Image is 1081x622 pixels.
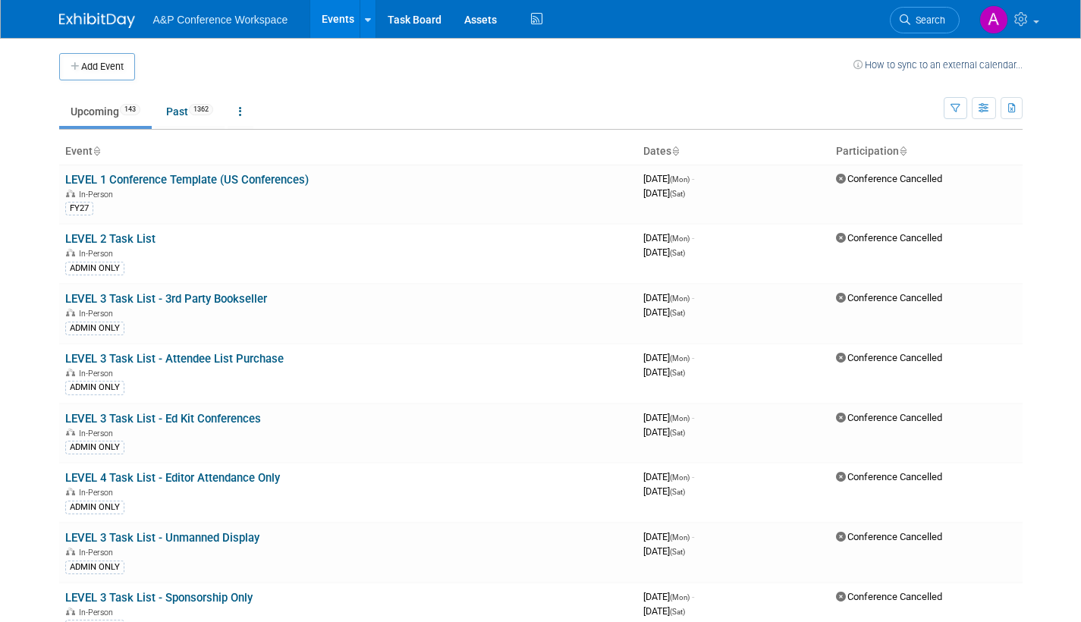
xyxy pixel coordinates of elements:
th: Dates [637,139,830,165]
span: [DATE] [643,232,694,243]
span: (Mon) [670,234,690,243]
span: - [692,471,694,482]
span: In-Person [79,429,118,438]
span: - [692,412,694,423]
div: ADMIN ONLY [65,322,124,335]
a: Upcoming143 [59,97,152,126]
span: 143 [120,104,140,115]
a: Past1362 [155,97,225,126]
span: Conference Cancelled [836,531,942,542]
span: [DATE] [643,426,685,438]
img: Amanda Oney [979,5,1008,34]
span: (Mon) [670,175,690,184]
span: - [692,232,694,243]
span: [DATE] [643,591,694,602]
img: In-Person Event [66,369,75,376]
span: Conference Cancelled [836,352,942,363]
span: [DATE] [643,247,685,258]
img: In-Person Event [66,190,75,197]
th: Event [59,139,637,165]
span: (Sat) [670,429,685,437]
span: Conference Cancelled [836,232,942,243]
span: (Mon) [670,294,690,303]
a: Sort by Participation Type [899,145,907,157]
div: ADMIN ONLY [65,441,124,454]
span: (Sat) [670,608,685,616]
span: (Sat) [670,249,685,257]
img: In-Person Event [66,608,75,615]
span: In-Person [79,190,118,199]
th: Participation [830,139,1023,165]
span: - [692,292,694,303]
span: In-Person [79,249,118,259]
span: - [692,591,694,602]
span: In-Person [79,548,118,558]
span: [DATE] [643,605,685,617]
span: [DATE] [643,531,694,542]
span: [DATE] [643,187,685,199]
img: In-Person Event [66,488,75,495]
button: Add Event [59,53,135,80]
span: In-Person [79,369,118,379]
a: LEVEL 3 Task List - Ed Kit Conferences [65,412,261,426]
a: Sort by Event Name [93,145,100,157]
a: LEVEL 3 Task List - 3rd Party Bookseller [65,292,267,306]
span: (Mon) [670,473,690,482]
div: ADMIN ONLY [65,262,124,275]
span: - [692,531,694,542]
div: ADMIN ONLY [65,381,124,394]
span: [DATE] [643,292,694,303]
span: In-Person [79,488,118,498]
span: (Mon) [670,354,690,363]
div: ADMIN ONLY [65,561,124,574]
span: Conference Cancelled [836,591,942,602]
a: How to sync to an external calendar... [853,59,1023,71]
span: - [692,352,694,363]
a: LEVEL 4 Task List - Editor Attendance Only [65,471,280,485]
span: (Sat) [670,309,685,317]
span: Search [910,14,945,26]
span: Conference Cancelled [836,292,942,303]
span: (Sat) [670,190,685,198]
span: (Mon) [670,533,690,542]
span: Conference Cancelled [836,412,942,423]
img: In-Person Event [66,429,75,436]
div: FY27 [65,202,93,215]
span: A&P Conference Workspace [153,14,288,26]
img: In-Person Event [66,249,75,256]
span: [DATE] [643,366,685,378]
span: [DATE] [643,485,685,497]
a: Search [890,7,960,33]
span: - [692,173,694,184]
span: [DATE] [643,306,685,318]
span: Conference Cancelled [836,471,942,482]
span: 1362 [189,104,213,115]
a: LEVEL 3 Task List - Attendee List Purchase [65,352,284,366]
span: Conference Cancelled [836,173,942,184]
a: LEVEL 2 Task List [65,232,156,246]
span: [DATE] [643,545,685,557]
a: LEVEL 3 Task List - Unmanned Display [65,531,259,545]
img: In-Person Event [66,548,75,555]
a: Sort by Start Date [671,145,679,157]
span: In-Person [79,608,118,617]
span: (Mon) [670,414,690,423]
span: (Mon) [670,593,690,602]
span: In-Person [79,309,118,319]
img: ExhibitDay [59,13,135,28]
span: [DATE] [643,352,694,363]
div: ADMIN ONLY [65,501,124,514]
span: (Sat) [670,488,685,496]
span: (Sat) [670,548,685,556]
span: [DATE] [643,471,694,482]
a: LEVEL 1 Conference Template (US Conferences) [65,173,309,187]
span: [DATE] [643,412,694,423]
span: [DATE] [643,173,694,184]
img: In-Person Event [66,309,75,316]
a: LEVEL 3 Task List - Sponsorship Only [65,591,253,605]
span: (Sat) [670,369,685,377]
